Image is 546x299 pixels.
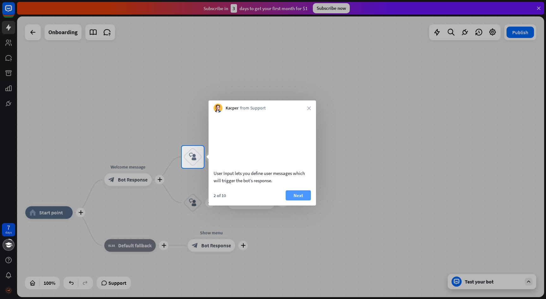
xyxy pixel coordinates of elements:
[226,105,239,111] span: Kacper
[5,3,24,22] button: Open LiveChat chat widget
[214,169,311,184] div: User Input lets you define user messages which will trigger the bot’s response.
[286,190,311,200] button: Next
[214,192,226,198] div: 2 of 10
[189,153,197,161] i: block_user_input
[240,105,266,111] span: from Support
[307,106,311,110] i: close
